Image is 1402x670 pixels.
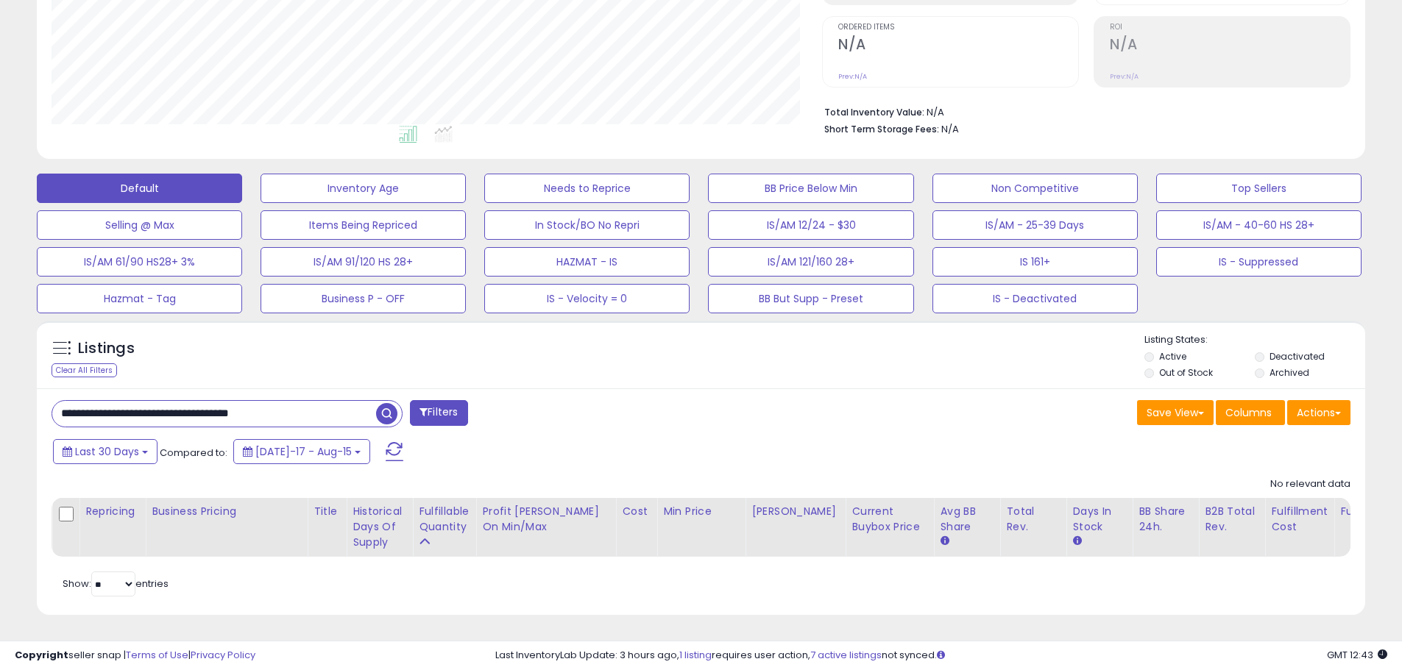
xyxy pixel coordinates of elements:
p: Listing States: [1144,333,1365,347]
span: 2025-09-15 12:43 GMT [1327,648,1387,662]
button: Hazmat - Tag [37,284,242,313]
div: Last InventoryLab Update: 3 hours ago, requires user action, not synced. [495,649,1387,663]
label: Deactivated [1270,350,1325,363]
div: Profit [PERSON_NAME] on Min/Max [482,504,609,535]
small: Prev: N/A [838,72,867,81]
span: [DATE]-17 - Aug-15 [255,444,352,459]
button: IS/AM - 40-60 HS 28+ [1156,210,1362,240]
span: Compared to: [160,446,227,460]
button: Non Competitive [932,174,1138,203]
h2: N/A [838,36,1078,56]
button: IS/AM 61/90 HS28+ 3% [37,247,242,277]
div: Business Pricing [152,504,301,519]
button: Inventory Age [261,174,466,203]
button: Last 30 Days [53,439,157,464]
h2: N/A [1110,36,1350,56]
button: IS/AM 121/160 28+ [708,247,913,277]
div: Days In Stock [1072,504,1126,535]
button: HAZMAT - IS [484,247,690,277]
div: Fulfillment Cost [1271,504,1328,535]
button: IS/AM - 25-39 Days [932,210,1138,240]
div: Fulfillable Quantity [419,504,470,535]
button: Default [37,174,242,203]
div: BB Share 24h. [1139,504,1192,535]
button: Items Being Repriced [261,210,466,240]
a: Terms of Use [126,648,188,662]
div: Fulfillment [1340,504,1400,519]
a: 7 active listings [810,648,882,662]
div: B2B Total Rev. [1205,504,1258,535]
div: Title [314,504,340,519]
small: Days In Stock. [1072,535,1081,548]
span: Last 30 Days [75,444,139,459]
span: Ordered Items [838,24,1078,32]
small: Avg BB Share. [940,535,949,548]
button: Save View [1137,400,1214,425]
button: Top Sellers [1156,174,1362,203]
label: Out of Stock [1159,366,1213,379]
button: IS - Velocity = 0 [484,284,690,313]
th: The percentage added to the cost of goods (COGS) that forms the calculator for Min & Max prices. [476,498,616,557]
div: Repricing [85,504,139,519]
span: Columns [1225,405,1272,420]
div: Avg BB Share [940,504,994,535]
button: IS/AM 12/24 - $30 [708,210,913,240]
div: Total Rev. [1006,504,1060,535]
button: IS/AM 91/120 HS 28+ [261,247,466,277]
div: No relevant data [1270,477,1350,491]
h5: Listings [78,338,135,359]
li: N/A [824,102,1339,120]
button: Needs to Reprice [484,174,690,203]
button: Actions [1287,400,1350,425]
b: Total Inventory Value: [824,106,924,118]
button: Columns [1216,400,1285,425]
button: Business P - OFF [261,284,466,313]
a: 1 listing [679,648,712,662]
button: IS - Suppressed [1156,247,1362,277]
button: In Stock/BO No Repri [484,210,690,240]
small: Prev: N/A [1110,72,1139,81]
span: Show: entries [63,577,169,591]
button: Selling @ Max [37,210,242,240]
div: Cost [622,504,651,519]
div: Historical Days Of Supply [353,504,406,550]
button: IS - Deactivated [932,284,1138,313]
button: Filters [410,400,467,426]
b: Short Term Storage Fees: [824,123,939,135]
button: BB But Supp - Preset [708,284,913,313]
div: seller snap | | [15,649,255,663]
span: ROI [1110,24,1350,32]
button: [DATE]-17 - Aug-15 [233,439,370,464]
div: Current Buybox Price [852,504,927,535]
button: IS 161+ [932,247,1138,277]
label: Active [1159,350,1186,363]
span: N/A [941,122,959,136]
strong: Copyright [15,648,68,662]
div: Min Price [663,504,739,519]
div: [PERSON_NAME] [751,504,839,519]
div: Clear All Filters [52,363,117,377]
button: BB Price Below Min [708,174,913,203]
label: Archived [1270,366,1309,379]
a: Privacy Policy [191,648,255,662]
